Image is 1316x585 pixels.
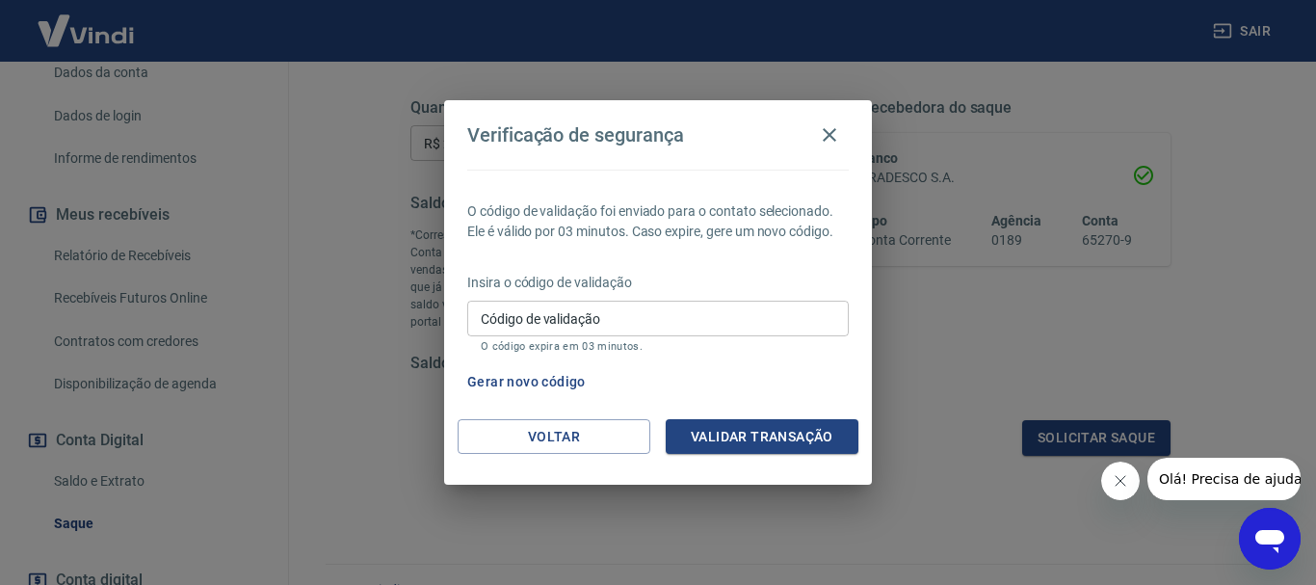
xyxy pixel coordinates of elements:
p: Insira o código de validação [467,273,849,293]
button: Gerar novo código [460,364,593,400]
span: Olá! Precisa de ajuda? [12,13,162,29]
p: O código de validação foi enviado para o contato selecionado. Ele é válido por 03 minutos. Caso e... [467,201,849,242]
iframe: Botão para abrir a janela de mensagens [1239,508,1301,570]
h4: Verificação de segurança [467,123,684,146]
button: Voltar [458,419,650,455]
iframe: Fechar mensagem [1101,462,1140,500]
iframe: Mensagem da empresa [1147,458,1301,500]
button: Validar transação [666,419,858,455]
p: O código expira em 03 minutos. [481,340,835,353]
